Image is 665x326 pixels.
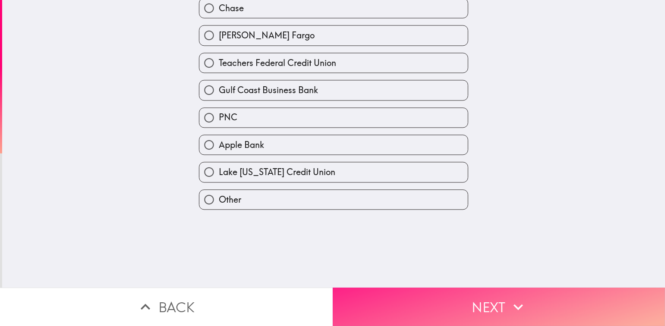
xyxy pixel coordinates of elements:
[219,139,264,151] span: Apple Bank
[219,57,336,69] span: Teachers Federal Credit Union
[219,166,335,179] span: Lake [US_STATE] Credit Union
[219,194,241,206] span: Other
[199,53,468,72] button: Teachers Federal Credit Union
[219,112,237,124] span: PNC
[199,190,468,209] button: Other
[199,163,468,182] button: Lake [US_STATE] Credit Union
[219,84,318,96] span: Gulf Coast Business Bank
[199,135,468,155] button: Apple Bank
[199,81,468,100] button: Gulf Coast Business Bank
[199,26,468,45] button: [PERSON_NAME] Fargo
[199,108,468,127] button: PNC
[219,2,244,14] span: Chase
[219,30,315,42] span: [PERSON_NAME] Fargo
